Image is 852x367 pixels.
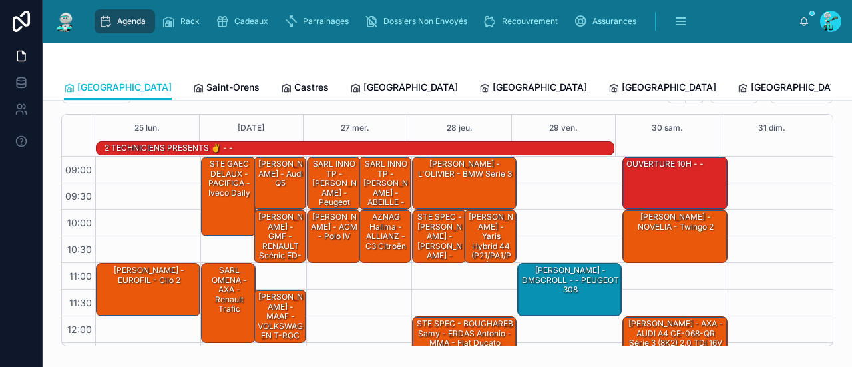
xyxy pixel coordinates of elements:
div: SARL INNO TP - [PERSON_NAME] - ABEILLE - Ford custom transit [359,157,411,209]
span: Assurances [592,16,636,27]
div: [PERSON_NAME] - ACM - polo IV [310,211,360,242]
span: 09:00 [62,164,95,175]
span: [GEOGRAPHIC_DATA] [493,81,587,94]
div: [PERSON_NAME] - Audi Q5 [254,157,306,209]
a: [GEOGRAPHIC_DATA] [479,75,587,102]
button: 29 ven. [549,115,578,141]
div: [PERSON_NAME] - GMF - RENAULT Scénic ED-287-XD Grand Scénic III Phase 2 1.6 dCi FAP eco2 S&S 131 cv [256,211,305,329]
a: Castres [281,75,329,102]
div: SARL OMENA - AXA - Renault trafic [202,264,255,342]
div: [PERSON_NAME] - EUROFIL - clio 2 [97,264,200,316]
a: [GEOGRAPHIC_DATA] [64,75,172,101]
a: Rack [158,9,209,33]
span: Recouvrement [502,16,558,27]
div: STE GAEC DELAUX - PACIFICA - iveco daily [204,158,254,199]
a: [GEOGRAPHIC_DATA] [608,75,716,102]
a: Parrainages [280,9,358,33]
span: 10:00 [64,217,95,228]
a: Recouvrement [479,9,567,33]
div: [PERSON_NAME] - GMF - RENAULT Scénic ED-287-XD Grand Scénic III Phase 2 1.6 dCi FAP eco2 S&S 131 cv [254,210,306,262]
span: Agenda [117,16,146,27]
div: 2 TECHNICIENS PRESENTS ✌️ - - [103,141,234,155]
span: Castres [294,81,329,94]
div: [PERSON_NAME] - L'OLIVIER - BMW Série 3 [415,158,515,180]
span: [GEOGRAPHIC_DATA] [751,81,845,94]
div: [PERSON_NAME] - EUROFIL - clio 2 [99,264,199,286]
span: 12:00 [64,324,95,335]
div: STE SPEC - [PERSON_NAME] - [PERSON_NAME] - MMA - clio 4 [413,210,466,262]
span: [GEOGRAPHIC_DATA] [622,81,716,94]
a: [GEOGRAPHIC_DATA] [350,75,458,102]
a: Cadeaux [212,9,278,33]
a: Saint-Orens [193,75,260,102]
div: [PERSON_NAME] - MAAF - VOLKSWAGEN T-ROC [256,291,305,342]
div: [PERSON_NAME] - AXA - AUDI A4 CE-068-QR Série 3 (8K2) 2.0 TDi 16V FAP 136 cv [625,318,726,359]
div: [PERSON_NAME] - ACM - polo IV [308,210,361,262]
div: [PERSON_NAME] - DMSCROLL - - PEUGEOT 308 [518,264,621,316]
div: 2 TECHNICIENS PRESENTS ✌️ - - [103,142,234,154]
a: [GEOGRAPHIC_DATA] [738,75,845,102]
span: Saint-Orens [206,81,260,94]
span: Rack [180,16,200,27]
a: Agenda [95,9,155,33]
div: SARL OMENA - AXA - Renault trafic [204,264,254,315]
span: [GEOGRAPHIC_DATA] [77,81,172,94]
div: STE GAEC DELAUX - PACIFICA - iveco daily [202,157,255,236]
div: OUVERTURE 10H - - [625,158,705,170]
div: SARL INNO TP - [PERSON_NAME] - Peugeot partner [310,158,360,218]
img: App logo [53,11,77,32]
div: OUVERTURE 10H - - [623,157,726,209]
div: [PERSON_NAME] - L'OLIVIER - BMW Série 3 [413,157,516,209]
div: scrollable content [88,7,799,36]
span: Cadeaux [234,16,268,27]
button: [DATE] [238,115,264,141]
button: 27 mer. [341,115,369,141]
button: 28 jeu. [447,115,473,141]
div: [PERSON_NAME] - Audi Q5 [256,158,305,189]
div: [PERSON_NAME] - Yaris Hybrid 44 (P21/PA1/PH1) Fab [GEOGRAPHIC_DATA] 1.5 VVTI 12V 116 HSD Hybrid E... [467,211,515,338]
div: STE SPEC - BOUCHAREB Samy - ERDAS Antonio - MMA - fiat ducato [415,318,515,349]
div: [PERSON_NAME] - NOVELIA - Twingo 2 [625,211,726,233]
div: AZNAG Halima - ALLIANZ - C3 Citroën [361,211,410,252]
span: 11:00 [66,270,95,282]
a: Assurances [570,9,646,33]
span: Parrainages [303,16,349,27]
span: 11:30 [66,297,95,308]
div: AZNAG Halima - ALLIANZ - C3 Citroën [359,210,411,262]
a: Dossiers Non Envoyés [361,9,477,33]
button: 31 dim. [758,115,785,141]
div: [PERSON_NAME] - MAAF - VOLKSWAGEN T-ROC [254,290,306,342]
span: 10:30 [64,244,95,255]
div: STE SPEC - [PERSON_NAME] - [PERSON_NAME] - MMA - clio 4 [415,211,465,281]
div: [PERSON_NAME] - DMSCROLL - - PEUGEOT 308 [520,264,620,296]
div: [PERSON_NAME] - Yaris Hybrid 44 (P21/PA1/PH1) Fab [GEOGRAPHIC_DATA] 1.5 VVTI 12V 116 HSD Hybrid E... [465,210,516,262]
span: [GEOGRAPHIC_DATA] [363,81,458,94]
div: SARL INNO TP - [PERSON_NAME] - Peugeot partner [308,157,361,209]
span: Dossiers Non Envoyés [383,16,467,27]
button: 25 lun. [134,115,160,141]
span: 09:30 [62,190,95,202]
button: 30 sam. [652,115,683,141]
div: [PERSON_NAME] - NOVELIA - Twingo 2 [623,210,726,262]
div: SARL INNO TP - [PERSON_NAME] - ABEILLE - Ford custom transit [361,158,410,237]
